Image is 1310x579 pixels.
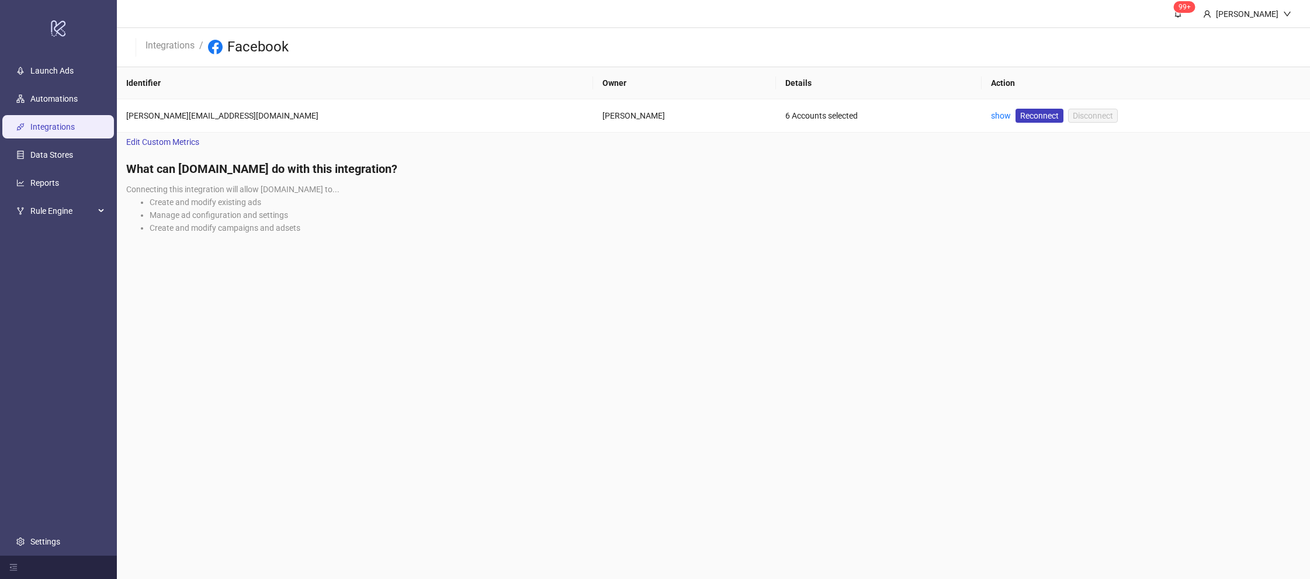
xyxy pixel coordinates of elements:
[126,109,584,122] div: [PERSON_NAME][EMAIL_ADDRESS][DOMAIN_NAME]
[30,178,59,188] a: Reports
[30,94,78,103] a: Automations
[1203,10,1211,18] span: user
[1283,10,1291,18] span: down
[1174,9,1182,18] span: bell
[150,209,1301,221] li: Manage ad configuration and settings
[117,133,209,151] a: Edit Custom Metrics
[1016,109,1063,123] a: Reconnect
[227,38,289,57] h3: Facebook
[117,67,593,99] th: Identifier
[1020,109,1059,122] span: Reconnect
[602,109,767,122] div: [PERSON_NAME]
[30,122,75,131] a: Integrations
[776,67,982,99] th: Details
[982,67,1310,99] th: Action
[593,67,777,99] th: Owner
[9,563,18,571] span: menu-fold
[30,199,95,223] span: Rule Engine
[126,136,199,148] span: Edit Custom Metrics
[30,66,74,75] a: Launch Ads
[1068,109,1118,123] button: Disconnect
[1211,8,1283,20] div: [PERSON_NAME]
[150,196,1301,209] li: Create and modify existing ads
[199,38,203,57] li: /
[143,38,197,51] a: Integrations
[126,185,339,194] span: Connecting this integration will allow [DOMAIN_NAME] to...
[16,207,25,215] span: fork
[150,221,1301,234] li: Create and modify campaigns and adsets
[126,161,1301,177] h4: What can [DOMAIN_NAME] do with this integration?
[30,537,60,546] a: Settings
[1174,1,1195,13] sup: 427
[30,150,73,160] a: Data Stores
[785,109,972,122] div: 6 Accounts selected
[991,111,1011,120] a: show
